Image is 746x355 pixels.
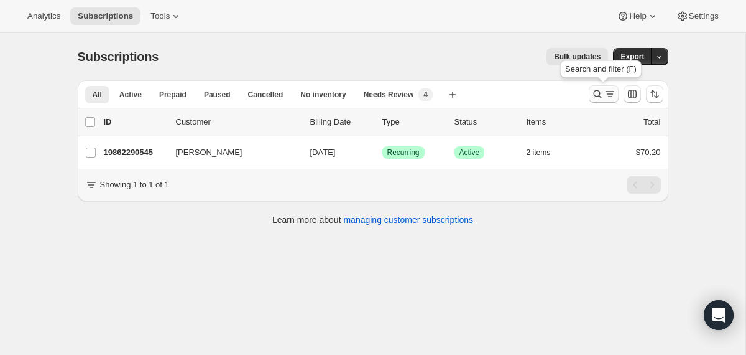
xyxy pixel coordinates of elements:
span: Analytics [27,11,60,21]
span: Subscriptions [78,11,133,21]
p: Status [454,116,517,128]
span: Recurring [387,148,420,158]
button: Tools [143,7,190,25]
span: Cancelled [248,90,283,100]
span: Needs Review [364,90,414,100]
span: Active [459,148,480,158]
button: Sort the results [646,85,663,103]
button: Analytics [20,7,68,25]
button: Export [613,48,652,65]
button: Bulk updates [546,48,608,65]
span: $70.20 [636,148,661,157]
span: Subscriptions [78,50,159,64]
span: Export [620,52,644,62]
button: Search and filter results [589,85,619,103]
div: Type [382,116,444,128]
div: Open Intercom Messenger [704,300,734,330]
a: managing customer subscriptions [343,215,473,225]
p: Showing 1 to 1 of 1 [100,179,169,191]
span: Help [629,11,646,21]
div: 19862290545[PERSON_NAME][DATE]SuccessRecurringSuccessActive2 items$70.20 [104,144,661,161]
span: Active [119,90,142,100]
span: Bulk updates [554,52,601,62]
span: Settings [689,11,719,21]
span: Prepaid [159,90,186,100]
button: Help [609,7,666,25]
span: 4 [423,90,428,100]
p: Customer [176,116,300,128]
nav: Pagination [627,176,661,194]
button: 2 items [527,144,564,161]
span: No inventory [300,90,346,100]
span: [DATE] [310,148,336,157]
button: [PERSON_NAME] [168,143,293,163]
p: Learn more about [272,214,473,226]
span: Paused [204,90,231,100]
button: Create new view [443,86,463,103]
p: ID [104,116,166,128]
p: Billing Date [310,116,372,128]
button: Settings [669,7,726,25]
p: 19862290545 [104,146,166,159]
span: 2 items [527,148,551,158]
span: Tools [150,11,170,21]
span: All [93,90,102,100]
span: [PERSON_NAME] [176,146,242,159]
button: Subscriptions [70,7,140,25]
p: Total [643,116,660,128]
button: Customize table column order and visibility [624,85,641,103]
div: Items [527,116,589,128]
div: IDCustomerBilling DateTypeStatusItemsTotal [104,116,661,128]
